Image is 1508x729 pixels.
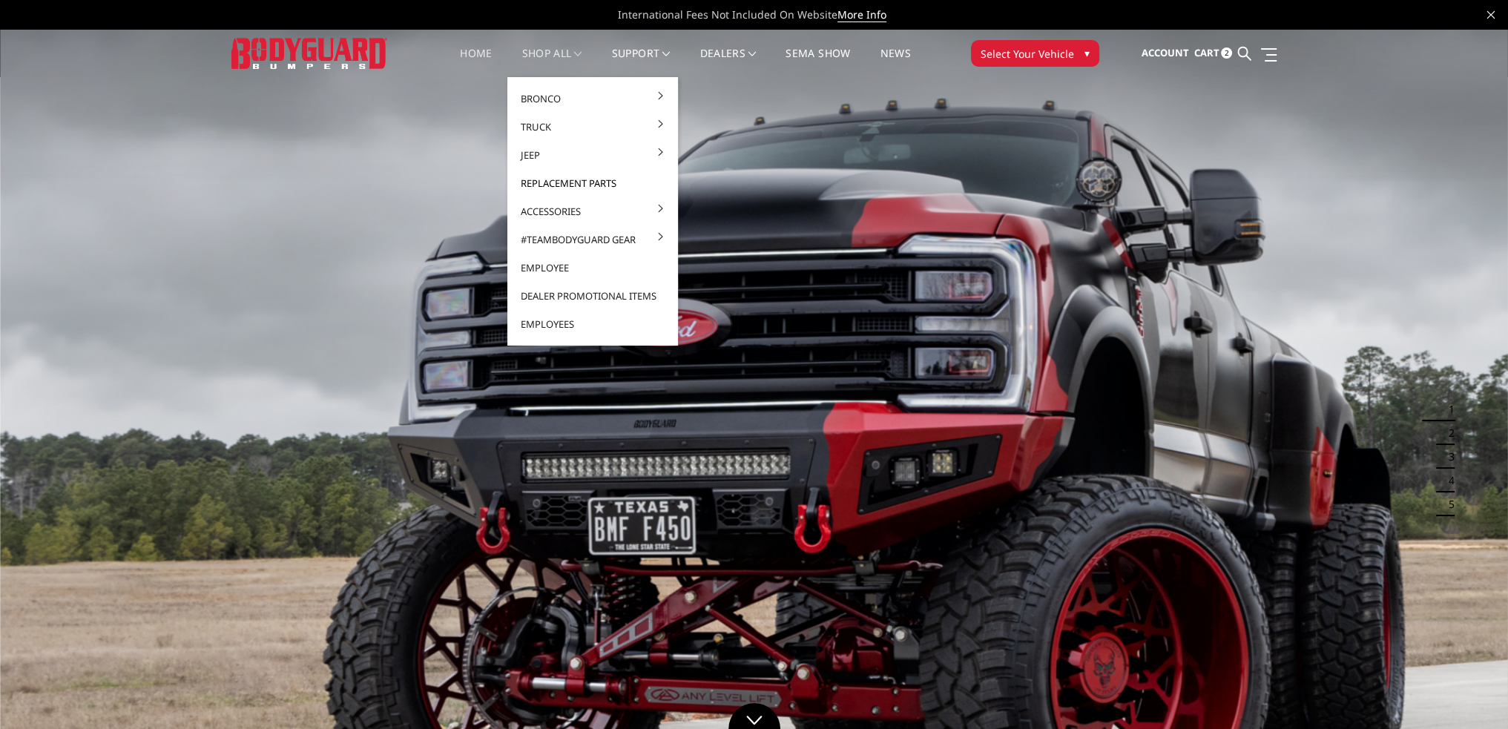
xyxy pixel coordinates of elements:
[513,310,672,338] a: Employees
[1434,658,1508,729] iframe: Chat Widget
[786,48,850,77] a: SEMA Show
[513,197,672,225] a: Accessories
[1440,398,1455,421] button: 1 of 5
[971,40,1099,67] button: Select Your Vehicle
[981,46,1074,62] span: Select Your Vehicle
[1141,46,1188,59] span: Account
[513,85,672,113] a: Bronco
[231,38,387,68] img: BODYGUARD BUMPERS
[513,225,672,254] a: #TeamBodyguard Gear
[1193,33,1232,73] a: Cart 2
[728,703,780,729] a: Click to Down
[513,169,672,197] a: Replacement Parts
[1221,47,1232,59] span: 2
[513,282,672,310] a: Dealer Promotional Items
[1084,45,1090,61] span: ▾
[513,254,672,282] a: Employee
[1440,421,1455,445] button: 2 of 5
[1440,492,1455,516] button: 5 of 5
[1440,469,1455,492] button: 4 of 5
[1440,445,1455,469] button: 3 of 5
[513,141,672,169] a: Jeep
[837,7,886,22] a: More Info
[522,48,582,77] a: shop all
[612,48,671,77] a: Support
[460,48,492,77] a: Home
[880,48,910,77] a: News
[513,113,672,141] a: Truck
[1141,33,1188,73] a: Account
[1193,46,1219,59] span: Cart
[700,48,757,77] a: Dealers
